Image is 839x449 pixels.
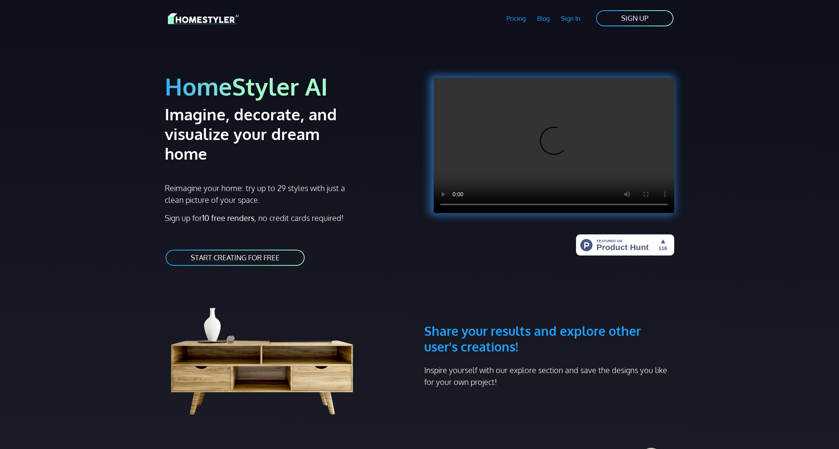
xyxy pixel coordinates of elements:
p: Inspire yourself with our explore section and save the designs you like for your own project! [424,364,674,388]
strong: 10 free renders [202,213,254,223]
a: Blog [531,9,555,28]
a: Sign In [555,9,586,28]
img: HomeStyler AI - Interior Design Made Easy: One Click to Your Dream Home | Product Hunt [576,234,674,256]
h3: Share your results and explore other user's creations! [424,285,674,355]
img: HomeStyler AI logo [168,12,239,26]
a: Pricing [501,9,532,28]
img: living room cabinet [165,285,372,419]
a: START CREATING FOR FREE [165,249,305,267]
h2: Imagine, decorate, and visualize your dream home [165,104,365,163]
a: SIGN UP [595,9,674,27]
p: Reimagine your home: try up to 29 styles with just a clean picture of your space. [165,182,352,206]
p: Sign up for , no credit cards required! [165,212,415,224]
h1: HomeStyler AI [165,72,415,101]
